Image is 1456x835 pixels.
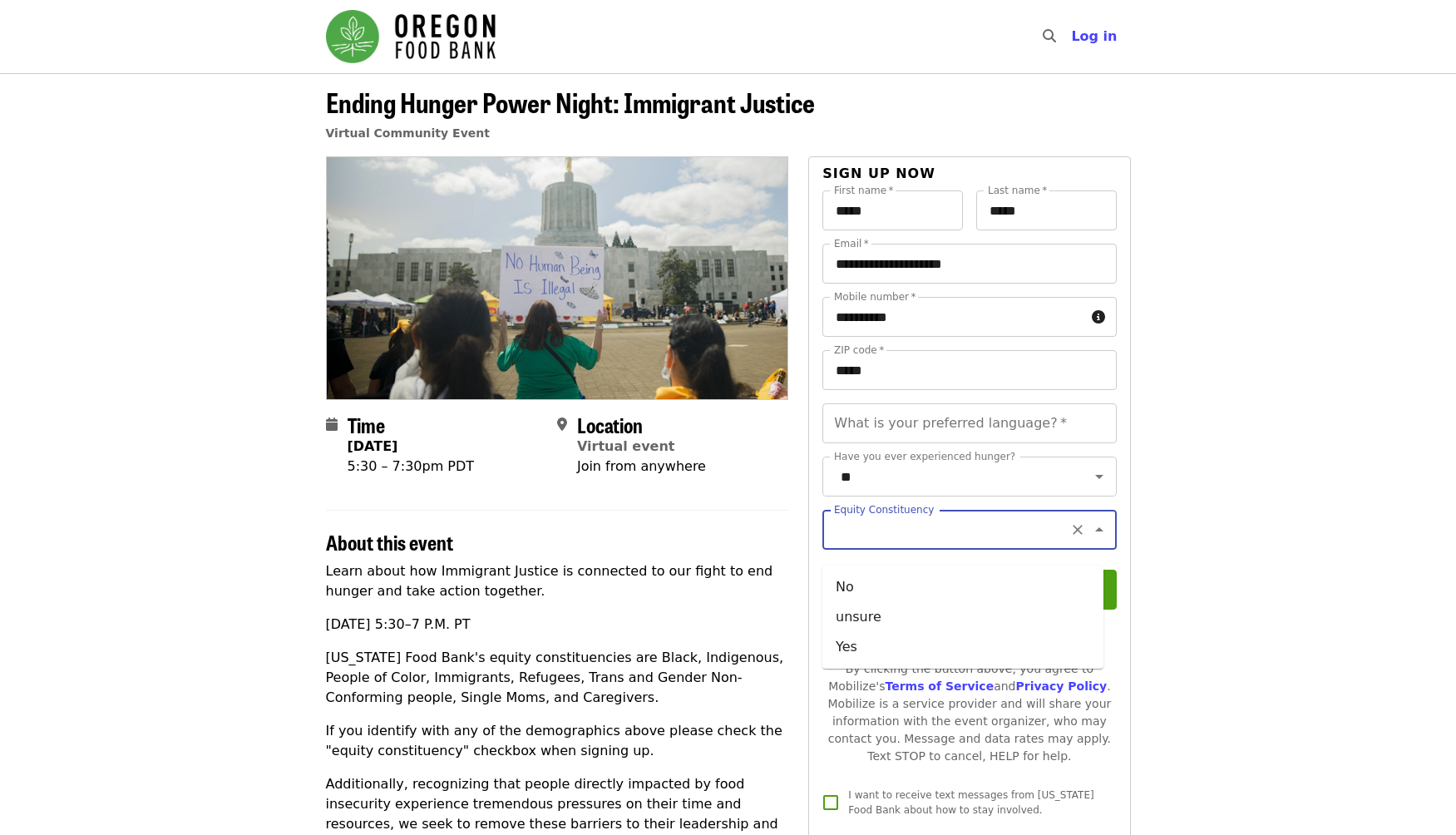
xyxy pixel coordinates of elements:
[326,10,496,63] img: Oregon Food Bank - Home
[822,632,1103,662] li: Yes
[348,457,475,477] div: 5:30 – 7:30pm PDT
[848,789,1093,816] span: I want to receive text messages from [US_STATE] Food Bank about how to stay involved.
[348,410,385,439] span: Time
[1088,518,1111,541] button: Close
[1043,28,1056,44] i: search icon
[1071,28,1117,44] span: Log in
[834,505,934,515] label: Equity Constituency
[834,292,916,302] label: Mobile number
[988,185,1047,195] label: Last name
[1058,20,1130,53] button: Log in
[1092,309,1105,325] i: circle-info icon
[557,417,567,432] i: map-marker-alt icon
[834,185,894,195] label: First name
[348,438,398,454] strong: [DATE]
[822,403,1116,443] input: What is your preferred language?
[822,166,935,181] span: Sign up now
[1015,679,1107,693] a: Privacy Policy
[822,297,1084,337] input: Mobile number
[1066,17,1079,57] input: Search
[326,82,815,121] span: Ending Hunger Power Night: Immigrant Justice
[822,244,1116,284] input: Email
[326,527,453,556] span: About this event
[326,417,338,432] i: calendar icon
[327,157,788,398] img: Ending Hunger Power Night: Immigrant Justice organized by Oregon Food Bank
[577,438,675,454] a: Virtual event
[1066,518,1089,541] button: Clear
[822,602,1103,632] li: unsure
[326,648,789,708] p: [US_STATE] Food Bank's equity constituencies are Black, Indigenous, People of Color, Immigrants, ...
[1088,465,1111,488] button: Open
[577,458,706,474] span: Join from anywhere
[822,572,1103,602] li: No
[822,190,963,230] input: First name
[326,615,789,635] p: [DATE] 5:30–7 P.M. PT
[326,721,789,761] p: If you identify with any of the demographics above please check the "equity constituency" checkbo...
[326,126,490,140] a: Virtual Community Event
[976,190,1117,230] input: Last name
[822,350,1116,390] input: ZIP code
[834,239,869,249] label: Email
[326,561,789,601] p: Learn about how Immigrant Justice is connected to our fight to end hunger and take action together.
[577,410,643,439] span: Location
[834,452,1015,462] label: Have you ever experienced hunger?
[885,679,994,693] a: Terms of Service
[834,345,884,355] label: ZIP code
[822,660,1116,765] div: By clicking the button above, you agree to Mobilize's and . Mobilize is a service provider and wi...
